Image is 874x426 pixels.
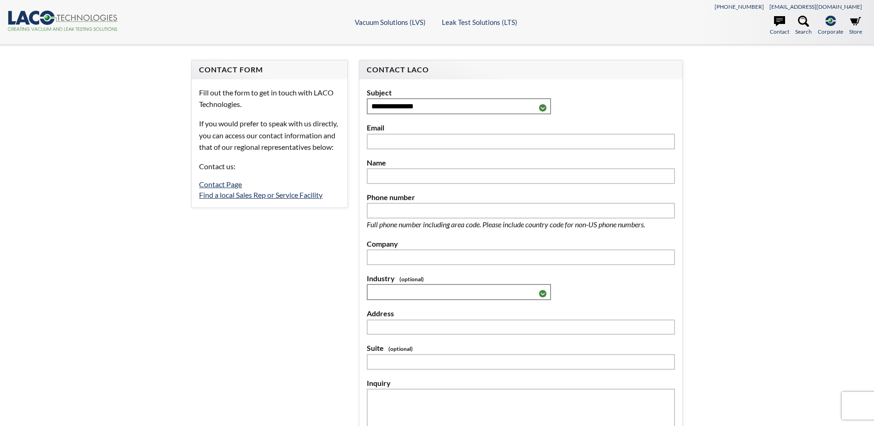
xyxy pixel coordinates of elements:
a: [PHONE_NUMBER] [715,3,764,10]
label: Company [367,238,675,250]
a: Store [849,16,862,36]
span: Corporate [818,27,843,36]
label: Suite [367,342,675,354]
p: Fill out the form to get in touch with LACO Technologies. [199,87,340,110]
label: Inquiry [367,377,675,389]
a: Contact [770,16,789,36]
label: Industry [367,272,675,284]
label: Email [367,122,675,134]
label: Address [367,308,675,319]
h4: Contact Form [199,65,340,75]
a: [EMAIL_ADDRESS][DOMAIN_NAME] [769,3,862,10]
h4: Contact LACO [367,65,675,75]
p: Full phone number including area code. Please include country code for non-US phone numbers. [367,219,675,231]
label: Name [367,157,675,169]
p: If you would prefer to speak with us directly, you can access our contact information and that of... [199,118,340,153]
a: Find a local Sales Rep or Service Facility [199,190,323,199]
label: Subject [367,87,675,99]
a: Search [795,16,812,36]
a: Contact Page [199,180,242,189]
a: Vacuum Solutions (LVS) [355,18,426,26]
a: Leak Test Solutions (LTS) [442,18,517,26]
label: Phone number [367,191,675,203]
p: Contact us: [199,160,340,172]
